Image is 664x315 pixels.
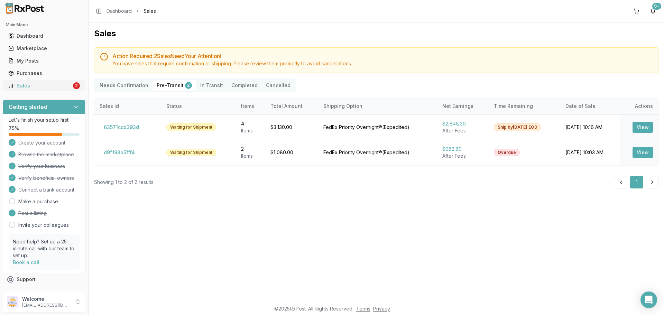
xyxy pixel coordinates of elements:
span: Feedback [17,288,40,295]
span: Browse the marketplace [18,151,74,158]
th: Time Remaining [488,98,560,114]
a: Book a call [13,259,39,265]
th: Status [161,98,235,114]
span: Sales [144,8,156,15]
span: 75 % [9,125,19,132]
a: Make a purchase [18,198,58,205]
p: [EMAIL_ADDRESS][DOMAIN_NAME] [22,303,70,308]
div: You have sales that require confirmation or shipping. Please review them promptly to avoid cancel... [112,60,653,67]
span: Verify beneficial owners [18,175,74,182]
span: Verify your business [18,163,65,170]
button: Pre-Transit [153,80,196,91]
h2: Main Menu [6,22,83,28]
a: Privacy [373,306,390,312]
div: 9+ [652,3,661,10]
a: My Posts [6,55,83,67]
h5: Action Required: 2 Sale s Need Your Attention! [112,53,653,59]
p: Welcome [22,296,70,303]
button: View [633,122,653,133]
div: $3,130.00 [270,124,312,131]
button: Sales2 [3,80,85,91]
button: Marketplace [3,43,85,54]
div: 4 [241,120,260,127]
a: Terms [356,306,370,312]
div: After Fees [442,152,483,159]
th: Date of Sale [560,98,620,114]
button: Support [3,273,85,286]
div: Showing 1 to 2 of 2 results [94,179,154,186]
div: Waiting for Shipment [166,149,216,156]
div: Marketplace [8,45,80,52]
p: Let's finish your setup first! [9,117,80,123]
div: [DATE] 10:16 AM [565,124,615,131]
button: 1 [630,176,643,188]
div: 2 [185,82,192,89]
img: RxPost Logo [3,3,47,14]
div: Dashboard [8,33,80,39]
button: 9+ [647,6,658,17]
span: Connect a bank account [18,186,74,193]
button: My Posts [3,55,85,66]
a: Marketplace [6,42,83,55]
span: Create your account [18,139,65,146]
h1: Sales [94,28,658,39]
div: Open Intercom Messenger [640,291,657,308]
a: Purchases [6,67,83,80]
div: $2,848.30 [442,120,483,127]
th: Total Amount [265,98,318,114]
button: Purchases [3,68,85,79]
div: $982.80 [442,146,483,152]
button: Needs Confirmation [95,80,153,91]
div: Purchases [8,70,80,77]
div: Overdue [494,149,520,156]
div: 2 [73,82,80,89]
span: Post a listing [18,210,47,217]
img: User avatar [7,296,18,307]
div: After Fees [442,127,483,134]
th: Shipping Option [318,98,437,114]
div: My Posts [8,57,80,64]
div: 2 [241,146,260,152]
h3: Getting started [9,103,47,111]
p: Need help? Set up a 25 minute call with our team to set up. [13,238,75,259]
div: Item s [241,152,260,159]
nav: breadcrumb [107,8,156,15]
div: Ship by [DATE] EOD [494,123,541,131]
button: Completed [227,80,262,91]
button: 63571ccb393d [100,122,143,133]
button: d9f193b5fff4 [100,147,139,158]
a: Dashboard [107,8,132,15]
div: [DATE] 10:03 AM [565,149,615,156]
button: Cancelled [262,80,295,91]
div: Waiting for Shipment [166,123,216,131]
th: Net Earnings [437,98,488,114]
div: FedEx Priority Overnight® ( Expedited ) [323,124,431,131]
th: Actions [620,98,658,114]
div: Sales [8,82,72,89]
div: $1,080.00 [270,149,312,156]
a: Dashboard [6,30,83,42]
button: In Transit [196,80,227,91]
th: Items [236,98,265,114]
th: Sales Id [94,98,161,114]
div: Item s [241,127,260,134]
button: Feedback [3,286,85,298]
div: FedEx Priority Overnight® ( Expedited ) [323,149,431,156]
button: View [633,147,653,158]
button: Dashboard [3,30,85,41]
a: Sales2 [6,80,83,92]
a: Invite your colleagues [18,222,69,229]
